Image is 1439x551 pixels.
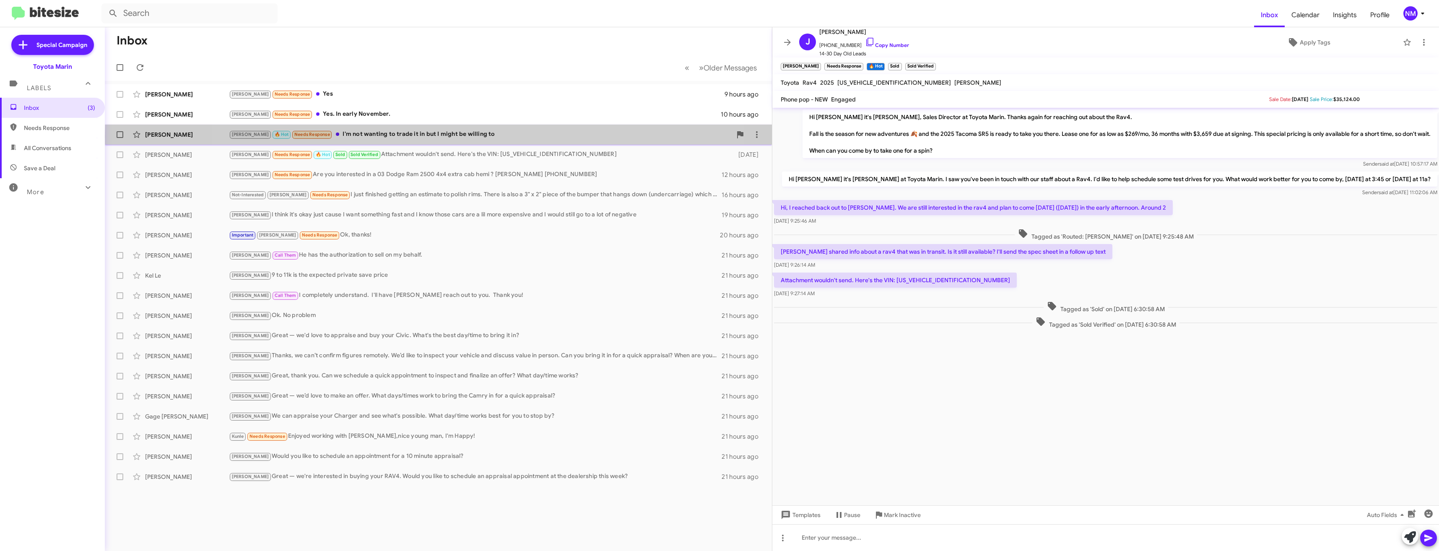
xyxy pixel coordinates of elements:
span: [PERSON_NAME] [232,112,269,117]
span: [PERSON_NAME] [232,313,269,318]
div: Yes. In early November. [229,109,721,119]
button: Previous [680,59,694,76]
div: 21 hours ago [722,271,765,280]
div: I think it's okay just cause I want something fast and I know those cars are a lil more expensive... [229,210,722,220]
span: Phone pop - NEW [781,96,828,103]
span: [DATE] 9:27:14 AM [774,290,815,296]
a: Special Campaign [11,35,94,55]
div: [PERSON_NAME] [145,90,229,99]
div: [PERSON_NAME] [145,432,229,441]
div: Attachment wouldn't send. Here's the VIN: [US_VEHICLE_IDENTIFICATION_NUMBER] [229,150,725,159]
div: [PERSON_NAME] [145,110,229,119]
span: Apply Tags [1300,35,1330,50]
div: Great — we'd love to appraise and buy your Civic. What's the best day/time to bring it in? [229,331,722,340]
span: Needs Response [24,124,95,132]
small: 🔥 Hot [867,63,885,70]
span: [DATE] 9:25:46 AM [774,218,816,224]
span: [DATE] 9:26:14 AM [774,262,815,268]
div: [PERSON_NAME] [145,473,229,481]
span: [DATE] [1292,96,1308,102]
span: $35,124.00 [1333,96,1360,102]
button: Apply Tags [1218,35,1399,50]
span: Tagged as 'Routed: [PERSON_NAME]' on [DATE] 9:25:48 AM [1015,229,1197,241]
a: Copy Number [865,42,909,48]
div: [PERSON_NAME] [145,452,229,461]
span: [PERSON_NAME] [232,333,269,338]
a: Insights [1326,3,1364,27]
span: [PERSON_NAME] [232,273,269,278]
small: Sold Verified [905,63,936,70]
a: Calendar [1285,3,1326,27]
div: 21 hours ago [722,473,765,481]
span: [PERSON_NAME] [232,413,269,419]
span: Templates [779,507,821,522]
div: 16 hours ago [722,191,765,199]
span: 14-30 Day Old Leads [819,49,909,58]
div: [PERSON_NAME] [145,291,229,300]
small: Sold [888,63,901,70]
div: 21 hours ago [722,291,765,300]
div: Enjoyed working with [PERSON_NAME],nice young man, I'm Happy! [229,431,722,441]
div: Great, thank you. Can we schedule a quick appointment to inspect and finalize an offer? What day/... [229,371,722,381]
span: Needs Response [249,434,285,439]
div: [PERSON_NAME] [145,211,229,219]
span: [PERSON_NAME] [232,293,269,298]
span: [PERSON_NAME] [232,393,269,399]
a: Inbox [1254,3,1285,27]
nav: Page navigation example [680,59,762,76]
a: Profile [1364,3,1396,27]
span: Sender [DATE] 10:57:17 AM [1363,161,1437,167]
div: 21 hours ago [722,412,765,421]
span: Engaged [831,96,856,103]
div: NM [1403,6,1418,21]
div: 19 hours ago [722,211,765,219]
span: « [685,62,689,73]
div: [PERSON_NAME] [145,231,229,239]
span: Tagged as 'Sold Verified' on [DATE] 6:30:58 AM [1032,317,1179,329]
span: said at [1379,161,1394,167]
span: [PERSON_NAME] [232,212,269,218]
span: [PERSON_NAME] [270,192,307,198]
span: [PERSON_NAME] [232,252,269,258]
div: 21 hours ago [722,332,765,340]
button: Next [694,59,762,76]
span: [PERSON_NAME] [232,172,269,177]
span: 🔥 Hot [316,152,330,157]
div: He has the authorization to sell on my behalf. [229,250,722,260]
span: Mark Inactive [884,507,921,522]
div: We can appraise your Charger and see what's possible. What day/time works best for you to stop by? [229,411,722,421]
span: [PHONE_NUMBER] [819,37,909,49]
small: [PERSON_NAME] [781,63,821,70]
span: Sold [335,152,345,157]
span: Needs Response [312,192,348,198]
div: [PERSON_NAME] [145,332,229,340]
span: Sale Date: [1269,96,1292,102]
span: Kunle [232,434,244,439]
div: Are you interested in a 03 Dodge Ram 2500 4x4 extra cab hemi ? [PERSON_NAME] [PHONE_NUMBER] [229,170,722,179]
span: Needs Response [294,132,330,137]
span: [PERSON_NAME] [819,27,909,37]
div: I'm not wanting to trade it in but I might be willing to [229,130,732,139]
span: [PERSON_NAME] [232,91,269,97]
span: [PERSON_NAME] [232,353,269,359]
span: [PERSON_NAME] [232,373,269,379]
span: Not-Interested [232,192,264,198]
div: [PERSON_NAME] [145,312,229,320]
span: More [27,188,44,196]
span: Sender [DATE] 11:02:06 AM [1362,189,1437,195]
span: Pause [844,507,860,522]
p: Attachment wouldn't send. Here's the VIN: [US_VEHICLE_IDENTIFICATION_NUMBER] [774,273,1017,288]
span: J [805,35,810,49]
span: Older Messages [704,63,757,73]
div: 21 hours ago [722,452,765,461]
span: Sold Verified [351,152,378,157]
div: Toyota Marin [33,62,72,71]
button: Mark Inactive [867,507,927,522]
span: [PERSON_NAME] [232,152,269,157]
div: 10 hours ago [721,110,765,119]
div: 21 hours ago [722,312,765,320]
div: Great — we're interested in buying your RAV4. Would you like to schedule an appraisal appointment... [229,472,722,481]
